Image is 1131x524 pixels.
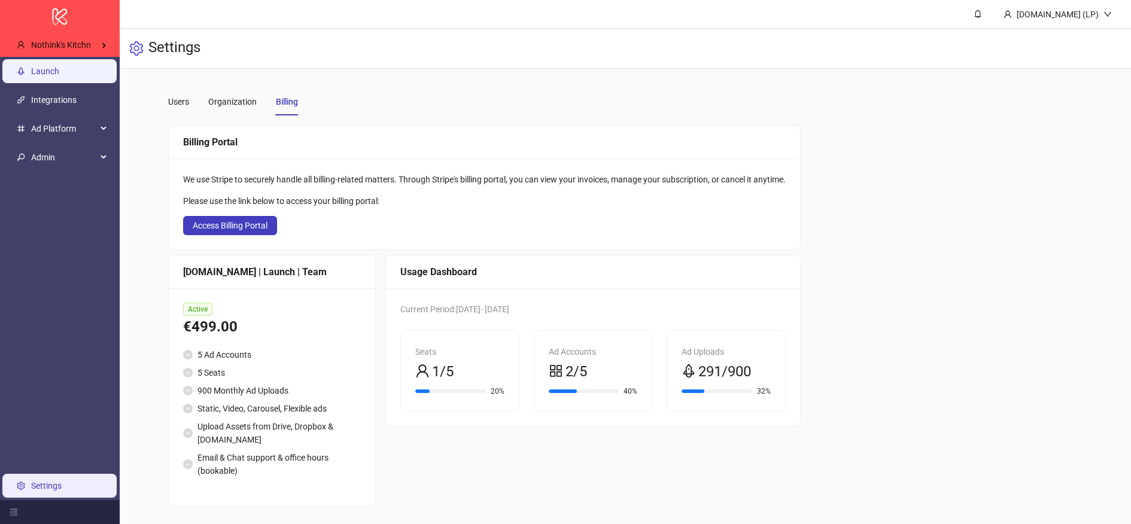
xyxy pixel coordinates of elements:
h3: Settings [148,38,200,59]
div: Ad Uploads [682,345,771,358]
li: Static, Video, Carousel, Flexible ads [183,402,361,415]
li: 5 Seats [183,366,361,379]
span: check-circle [183,386,193,395]
span: user [1004,10,1012,19]
span: bell [974,10,982,18]
span: check-circle [183,350,193,360]
a: Launch [31,66,59,76]
div: We use Stripe to securely handle all billing-related matters. Through Stripe's billing portal, yo... [183,173,786,186]
span: user [415,364,430,378]
div: Billing [276,95,298,108]
div: Seats [415,345,504,358]
span: appstore [549,364,563,378]
div: €499.00 [183,316,361,339]
span: Access Billing Portal [193,221,267,230]
span: Ad Platform [31,117,97,141]
span: check-circle [183,428,193,438]
span: 20% [491,388,504,395]
div: Organization [208,95,257,108]
span: check-circle [183,368,193,377]
button: Access Billing Portal [183,216,277,235]
span: 291/900 [698,361,751,383]
div: Users [168,95,189,108]
span: Active [183,303,212,316]
li: Email & Chat support & office hours (bookable) [183,451,361,477]
span: rocket [682,364,696,378]
li: Upload Assets from Drive, Dropbox & [DOMAIN_NAME] [183,420,361,446]
div: Please use the link below to access your billing portal: [183,194,786,208]
span: Current Period: [DATE] - [DATE] [400,304,509,314]
div: Billing Portal [183,135,786,150]
span: user [17,41,25,49]
div: Ad Accounts [549,345,638,358]
span: check-circle [183,459,193,469]
span: menu-fold [10,508,18,516]
span: 1/5 [432,361,454,383]
a: Settings [31,481,62,491]
span: down [1103,10,1112,19]
div: [DOMAIN_NAME] | Launch | Team [183,264,361,279]
div: [DOMAIN_NAME] (LP) [1012,8,1103,21]
span: key [17,153,25,162]
span: Nothink's Kitchn [31,40,91,50]
li: 5 Ad Accounts [183,348,361,361]
li: 900 Monthly Ad Uploads [183,384,361,397]
div: Usage Dashboard [400,264,786,279]
span: check-circle [183,404,193,413]
a: Integrations [31,95,77,105]
span: number [17,124,25,133]
span: Admin [31,145,97,169]
span: 40% [624,388,637,395]
span: 2/5 [565,361,587,383]
span: setting [129,41,144,56]
span: 32% [757,388,771,395]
